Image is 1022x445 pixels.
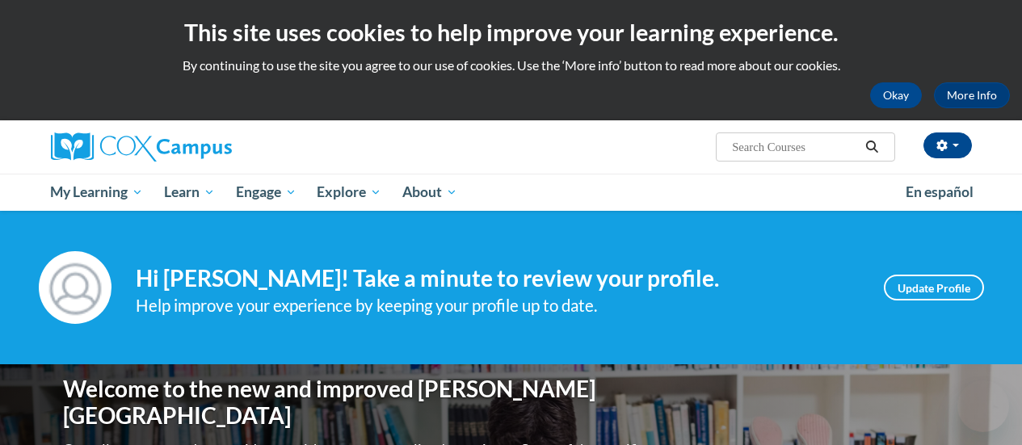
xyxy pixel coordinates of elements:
div: Main menu [39,174,984,211]
a: Engage [225,174,307,211]
h4: Hi [PERSON_NAME]! Take a minute to review your profile. [136,265,860,292]
a: En español [895,175,984,209]
button: Account Settings [923,132,972,158]
h1: Welcome to the new and improved [PERSON_NAME][GEOGRAPHIC_DATA] [63,376,649,430]
a: Update Profile [884,275,984,300]
iframe: Button to launch messaging window [957,380,1009,432]
h2: This site uses cookies to help improve your learning experience. [12,16,1010,48]
div: Help improve your experience by keeping your profile up to date. [136,292,860,319]
a: More Info [934,82,1010,108]
span: Engage [236,183,297,202]
span: En español [906,183,974,200]
span: My Learning [50,183,143,202]
button: Okay [870,82,922,108]
span: About [402,183,457,202]
img: Profile Image [39,251,111,324]
a: My Learning [40,174,154,211]
a: Learn [154,174,225,211]
a: About [392,174,468,211]
p: By continuing to use the site you agree to our use of cookies. Use the ‘More info’ button to read... [12,57,1010,74]
a: Cox Campus [51,132,342,162]
img: Cox Campus [51,132,232,162]
a: Explore [306,174,392,211]
span: Learn [164,183,215,202]
button: Search [860,137,884,157]
span: Explore [317,183,381,202]
input: Search Courses [730,137,860,157]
